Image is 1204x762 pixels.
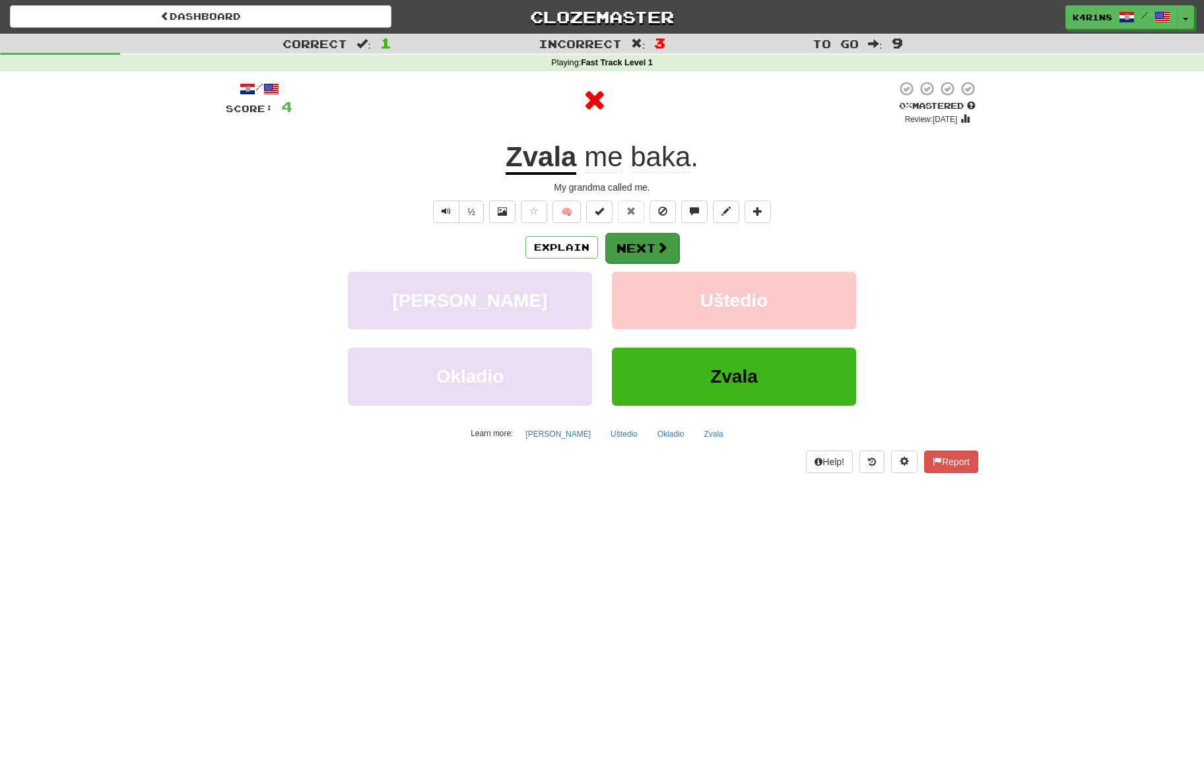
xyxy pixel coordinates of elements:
[471,429,513,438] small: Learn more:
[745,201,771,223] button: Add to collection (alt+a)
[356,38,371,49] span: :
[433,201,459,223] button: Play sentence audio (ctl+space)
[654,35,665,51] span: 3
[681,201,708,223] button: Discuss sentence (alt+u)
[430,201,484,223] div: Text-to-speech controls
[10,5,391,28] a: Dashboard
[650,424,692,444] button: Okladio
[459,201,484,223] button: ½
[612,348,856,405] button: Zvala
[281,98,292,115] span: 4
[226,103,273,114] span: Score:
[380,35,391,51] span: 1
[552,201,581,223] button: 🧠
[393,290,548,311] span: [PERSON_NAME]
[710,366,758,387] span: Zvala
[605,233,679,263] button: Next
[584,141,622,173] span: me
[905,115,958,124] small: Review: [DATE]
[859,451,885,473] button: Round history (alt+y)
[700,290,768,311] span: Uštedio
[806,451,853,473] button: Help!
[896,100,978,112] div: Mastered
[1073,11,1112,23] span: k4r1n8
[226,80,292,97] div: /
[283,37,347,50] span: Correct
[899,100,912,111] span: 0 %
[924,451,978,473] button: Report
[630,141,690,173] span: baka
[525,236,598,259] button: Explain
[506,141,576,175] u: Zvala
[586,201,613,223] button: Set this sentence to 100% Mastered (alt+m)
[612,272,856,329] button: Uštedio
[631,38,646,49] span: :
[348,272,592,329] button: [PERSON_NAME]
[436,366,504,387] span: Okladio
[489,201,516,223] button: Show image (alt+x)
[1141,11,1148,20] span: /
[518,424,598,444] button: [PERSON_NAME]
[892,35,903,51] span: 9
[576,141,698,173] span: .
[226,181,978,194] div: My grandma called me.
[813,37,859,50] span: To go
[411,5,793,28] a: Clozemaster
[868,38,883,49] span: :
[603,424,645,444] button: Uštedio
[696,424,730,444] button: Zvala
[581,58,653,67] strong: Fast Track Level 1
[521,201,547,223] button: Favorite sentence (alt+f)
[1065,5,1178,29] a: k4r1n8 /
[650,201,676,223] button: Ignore sentence (alt+i)
[539,37,622,50] span: Incorrect
[713,201,739,223] button: Edit sentence (alt+d)
[348,348,592,405] button: Okladio
[618,201,644,223] button: Reset to 0% Mastered (alt+r)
